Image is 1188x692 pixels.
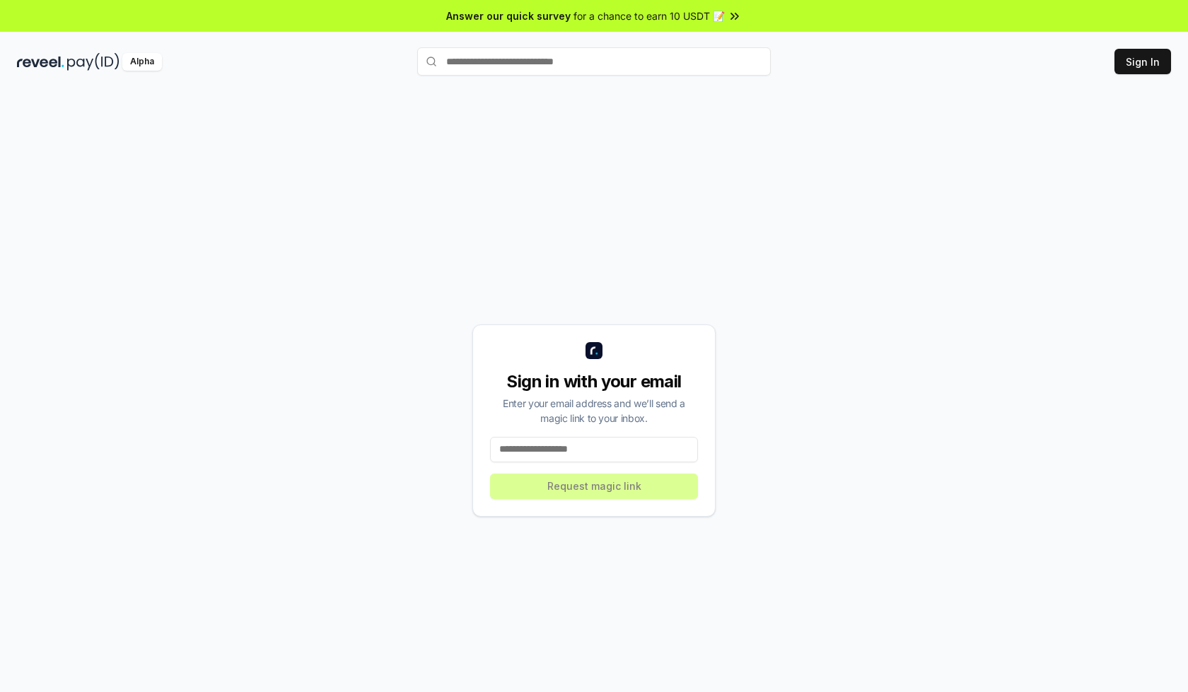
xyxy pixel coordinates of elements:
[490,396,698,426] div: Enter your email address and we’ll send a magic link to your inbox.
[490,370,698,393] div: Sign in with your email
[122,53,162,71] div: Alpha
[573,8,725,23] span: for a chance to earn 10 USDT 📝
[1114,49,1171,74] button: Sign In
[67,53,120,71] img: pay_id
[446,8,571,23] span: Answer our quick survey
[586,342,602,359] img: logo_small
[17,53,64,71] img: reveel_dark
